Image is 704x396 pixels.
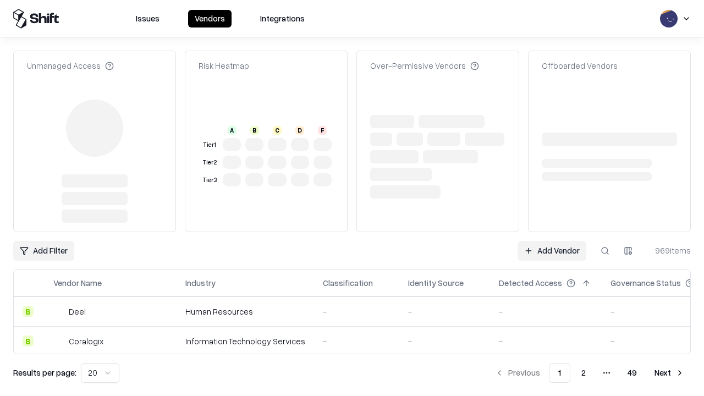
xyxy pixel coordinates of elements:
button: 2 [573,363,595,383]
div: Risk Heatmap [199,60,249,71]
div: C [273,126,282,135]
div: - [408,335,481,347]
div: - [323,335,391,347]
button: Vendors [188,10,232,28]
div: Tier 1 [201,140,218,150]
div: Unmanaged Access [27,60,114,71]
div: - [499,306,593,317]
div: Information Technology Services [185,335,305,347]
div: Deel [69,306,86,317]
div: Detected Access [499,277,562,289]
div: Classification [323,277,373,289]
div: 969 items [647,245,691,256]
button: Issues [129,10,166,28]
div: B [23,306,34,317]
div: - [323,306,391,317]
nav: pagination [488,363,691,383]
div: Tier 3 [201,175,218,185]
div: - [499,335,593,347]
a: Add Vendor [518,241,586,261]
div: B [250,126,259,135]
div: Tier 2 [201,158,218,167]
div: Human Resources [185,306,305,317]
img: Deel [53,306,64,317]
button: 1 [549,363,570,383]
button: 49 [619,363,646,383]
img: Coralogix [53,335,64,346]
div: Identity Source [408,277,464,289]
p: Results per page: [13,367,76,378]
div: F [318,126,327,135]
div: - [408,306,481,317]
button: Add Filter [13,241,74,261]
div: B [23,335,34,346]
div: Vendor Name [53,277,102,289]
button: Next [648,363,691,383]
div: Over-Permissive Vendors [370,60,479,71]
div: Offboarded Vendors [542,60,618,71]
div: Coralogix [69,335,103,347]
div: Governance Status [610,277,681,289]
div: A [228,126,237,135]
div: D [295,126,304,135]
div: Industry [185,277,216,289]
button: Integrations [254,10,311,28]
